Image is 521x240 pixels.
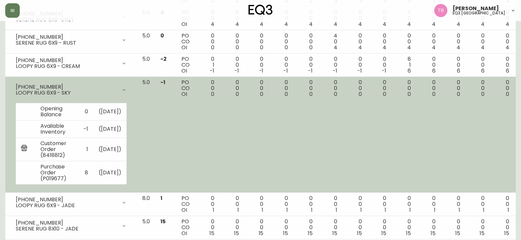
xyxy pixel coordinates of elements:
[481,44,485,51] span: 4
[298,219,313,236] div: 0 0
[408,67,411,75] span: 6
[309,20,313,28] span: 4
[181,44,187,51] span: OI
[382,67,386,75] span: -1
[407,20,411,28] span: 4
[446,219,460,236] div: 0 0
[397,79,411,97] div: 0 0
[506,20,509,28] span: 4
[237,206,239,214] span: 1
[431,229,436,237] span: 15
[457,44,460,51] span: 4
[421,56,436,74] div: 0 0
[311,206,313,214] span: 1
[21,145,27,153] img: retail_report.svg
[16,84,117,90] div: [PHONE_NUMBER]
[213,206,214,214] span: 1
[249,33,264,51] div: 0 0
[11,33,132,47] div: [PHONE_NUMBER]SERENE RUG 6X9 - RUST
[434,206,436,214] span: 1
[160,194,162,202] span: 1
[453,6,499,11] span: [PERSON_NAME]
[446,33,460,51] div: 0 0
[209,229,214,237] span: 15
[372,33,386,51] div: 0 0
[421,195,436,213] div: 0 0
[259,229,264,237] span: 15
[249,219,264,236] div: 0 0
[348,33,362,51] div: 0 0
[408,90,411,98] span: 0
[432,67,436,75] span: 6
[332,229,337,237] span: 15
[181,56,190,74] div: PO CO
[348,195,362,213] div: 0 0
[381,229,386,237] span: 15
[309,44,313,51] span: 0
[283,229,288,237] span: 15
[409,206,411,214] span: 1
[249,195,264,213] div: 0 0
[225,33,239,51] div: 0 0
[11,56,132,71] div: [PHONE_NUMBER]LOOPY RUG 6X9 - CREAM
[471,195,485,213] div: 0 0
[506,90,509,98] span: 0
[457,67,460,75] span: 6
[446,195,460,213] div: 0 0
[181,195,190,213] div: PO CO
[35,103,78,120] td: Opening Balance
[234,229,239,237] span: 15
[274,56,288,74] div: 0 0
[459,206,460,214] span: 1
[298,33,313,51] div: 0 0
[457,20,460,28] span: 4
[407,44,411,51] span: 4
[225,56,239,74] div: 0 0
[383,44,386,51] span: 4
[249,56,264,74] div: 0 0
[93,161,127,184] td: ( [DATE] )
[323,79,337,97] div: 0 0
[506,67,509,75] span: 6
[200,33,214,51] div: 0 0
[397,219,411,236] div: 0 0
[235,20,239,28] span: 4
[137,54,155,77] td: 5.0
[495,195,509,213] div: 0 0
[200,56,214,74] div: 0 1
[285,90,288,98] span: 0
[16,197,117,203] div: [PHONE_NUMBER]
[308,67,313,75] span: -1
[309,90,313,98] span: 0
[372,56,386,74] div: 0 0
[333,67,337,75] span: -1
[249,5,273,15] img: logo
[181,219,190,236] div: PO CO
[383,90,386,98] span: 0
[421,219,436,236] div: 0 0
[481,67,485,75] span: 6
[298,195,313,213] div: 0 0
[383,20,386,28] span: 4
[397,195,411,213] div: 0 0
[334,44,337,51] span: 4
[495,219,509,236] div: 0 0
[35,138,78,161] td: Customer Order (8418812)
[181,229,187,237] span: OI
[210,67,214,75] span: -1
[137,77,155,193] td: 5.0
[471,56,485,74] div: 0 0
[434,4,447,17] img: 214b9049a7c64896e5c13e8f38ff7a87
[93,120,127,138] td: ( [DATE] )
[260,20,263,28] span: 4
[11,195,132,210] div: [PHONE_NUMBER]LOOPY RUG 6X9 - JADE
[471,219,485,236] div: 0 0
[181,33,190,51] div: PO CO
[249,79,264,97] div: 0 0
[481,20,485,28] span: 4
[357,67,362,75] span: -1
[358,20,362,28] span: 4
[181,90,187,98] span: OI
[358,44,362,51] span: 4
[483,206,485,214] span: 1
